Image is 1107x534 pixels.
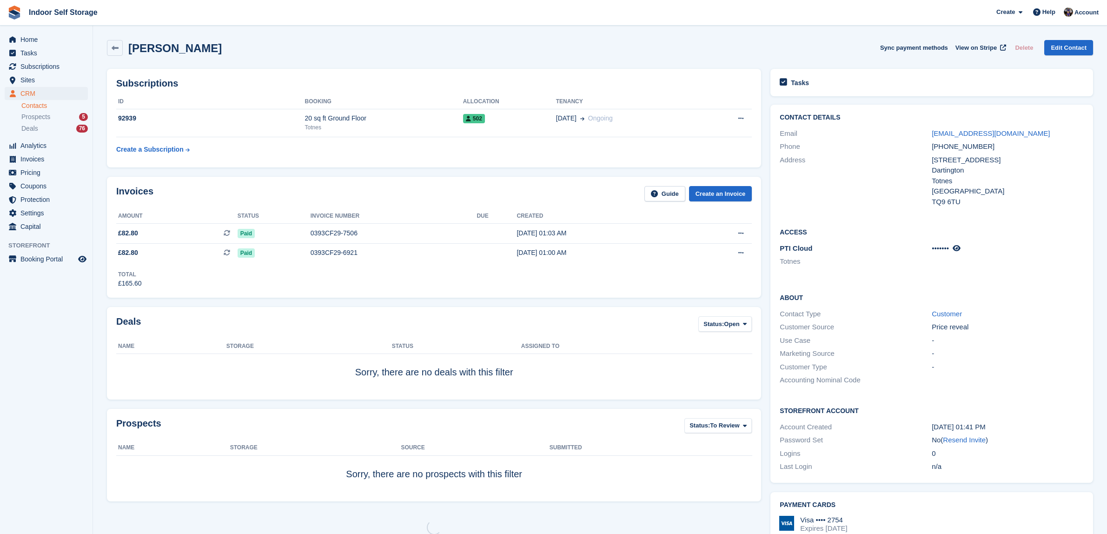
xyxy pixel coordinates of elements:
[20,220,76,233] span: Capital
[76,125,88,133] div: 76
[932,461,1084,472] div: n/a
[1042,7,1055,17] span: Help
[230,441,401,455] th: Storage
[780,293,1084,302] h2: About
[952,40,1008,55] a: View on Stripe
[5,193,88,206] a: menu
[305,123,463,132] div: Totnes
[724,320,739,329] span: Open
[25,5,101,20] a: Indoor Self Storage
[238,229,255,238] span: Paid
[21,101,88,110] a: Contacts
[20,253,76,266] span: Booking Portal
[116,141,190,158] a: Create a Subscription
[8,241,93,250] span: Storefront
[20,166,76,179] span: Pricing
[305,113,463,123] div: 20 sq ft Ground Floor
[463,114,485,123] span: 502
[238,248,255,258] span: Paid
[116,339,226,354] th: Name
[5,207,88,220] a: menu
[932,322,1084,333] div: Price reveal
[780,114,1084,121] h2: Contact Details
[780,435,932,446] div: Password Set
[932,422,1084,433] div: [DATE] 01:41 PM
[941,436,988,444] span: ( )
[780,362,932,373] div: Customer Type
[955,43,997,53] span: View on Stripe
[556,113,577,123] span: [DATE]
[932,129,1050,137] a: [EMAIL_ADDRESS][DOMAIN_NAME]
[780,256,932,267] li: Totnes
[703,320,724,329] span: Status:
[780,348,932,359] div: Marketing Source
[588,114,613,122] span: Ongoing
[21,113,50,121] span: Prospects
[116,113,305,123] div: 92939
[932,155,1084,166] div: [STREET_ADDRESS]
[932,165,1084,176] div: Dartington
[5,33,88,46] a: menu
[7,6,21,20] img: stora-icon-8386f47178a22dfd0bd8f6a31ec36ba5ce8667c1dd55bd0f319d3a0aa187defe.svg
[932,176,1084,187] div: Totnes
[20,207,76,220] span: Settings
[5,153,88,166] a: menu
[116,418,161,435] h2: Prospects
[1011,40,1037,55] button: Delete
[20,87,76,100] span: CRM
[20,153,76,166] span: Invoices
[556,94,702,109] th: Tenancy
[20,60,76,73] span: Subscriptions
[116,209,238,224] th: Amount
[311,228,477,238] div: 0393CF29-7506
[644,186,685,201] a: Guide
[477,209,517,224] th: Due
[116,186,153,201] h2: Invoices
[5,139,88,152] a: menu
[791,79,809,87] h2: Tasks
[517,228,686,238] div: [DATE] 01:03 AM
[116,316,141,334] h2: Deals
[780,501,1084,509] h2: Payment cards
[118,228,138,238] span: £82.80
[5,73,88,87] a: menu
[226,339,392,354] th: Storage
[780,322,932,333] div: Customer Source
[311,248,477,258] div: 0393CF29-6921
[305,94,463,109] th: Booking
[21,124,38,133] span: Deals
[932,435,1084,446] div: No
[996,7,1015,17] span: Create
[932,348,1084,359] div: -
[21,112,88,122] a: Prospects 5
[521,339,752,354] th: Assigned to
[5,60,88,73] a: menu
[780,128,932,139] div: Email
[932,197,1084,207] div: TQ9 6TU
[780,227,1084,236] h2: Access
[79,113,88,121] div: 5
[116,441,230,455] th: Name
[1074,8,1099,17] span: Account
[20,47,76,60] span: Tasks
[118,270,142,279] div: Total
[780,155,932,207] div: Address
[780,461,932,472] div: Last Login
[932,335,1084,346] div: -
[780,244,812,252] span: PTI Cloud
[128,42,222,54] h2: [PERSON_NAME]
[20,73,76,87] span: Sites
[1064,7,1073,17] img: Sandra Pomeroy
[780,422,932,433] div: Account Created
[932,244,949,252] span: •••••••
[932,186,1084,197] div: [GEOGRAPHIC_DATA]
[780,141,932,152] div: Phone
[20,193,76,206] span: Protection
[116,94,305,109] th: ID
[401,441,549,455] th: Source
[780,309,932,320] div: Contact Type
[5,47,88,60] a: menu
[118,279,142,288] div: £165.60
[779,516,794,531] img: Visa Logo
[684,418,752,434] button: Status: To Review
